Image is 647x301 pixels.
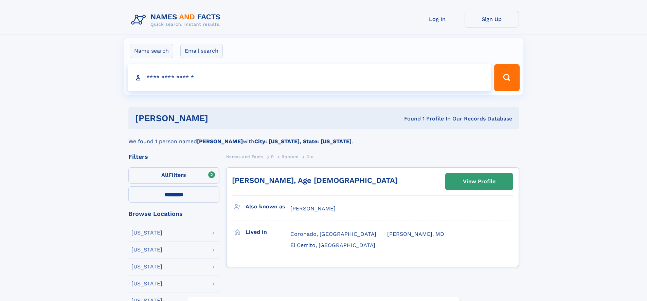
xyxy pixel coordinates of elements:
[282,152,299,161] a: Rordam
[387,231,444,237] span: [PERSON_NAME], MD
[271,152,274,161] a: R
[232,176,398,185] a: [PERSON_NAME], Age [DEMOGRAPHIC_DATA]
[197,138,243,145] b: [PERSON_NAME]
[180,44,223,58] label: Email search
[131,281,162,286] div: [US_STATE]
[290,205,336,212] span: [PERSON_NAME]
[410,11,465,27] a: Log In
[254,138,352,145] b: City: [US_STATE], State: [US_STATE]
[135,114,306,123] h1: [PERSON_NAME]
[290,242,375,248] span: El Cerrito, [GEOGRAPHIC_DATA]
[271,154,274,159] span: R
[128,154,219,160] div: Filters
[246,201,290,212] h3: Also known as
[128,167,219,184] label: Filters
[161,172,168,178] span: All
[130,44,173,58] label: Name search
[131,230,162,236] div: [US_STATE]
[494,64,519,91] button: Search Button
[446,173,513,190] a: View Profile
[226,152,264,161] a: Names and Facts
[128,211,219,217] div: Browse Locations
[128,129,519,146] div: We found 1 person named with .
[290,231,376,237] span: Coronado, [GEOGRAPHIC_DATA]
[131,264,162,269] div: [US_STATE]
[131,247,162,252] div: [US_STATE]
[306,115,512,123] div: Found 1 Profile In Our Records Database
[128,11,226,29] img: Logo Names and Facts
[128,64,491,91] input: search input
[306,154,314,159] span: Ole
[282,154,299,159] span: Rordam
[463,174,496,189] div: View Profile
[246,226,290,238] h3: Lived in
[465,11,519,27] a: Sign Up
